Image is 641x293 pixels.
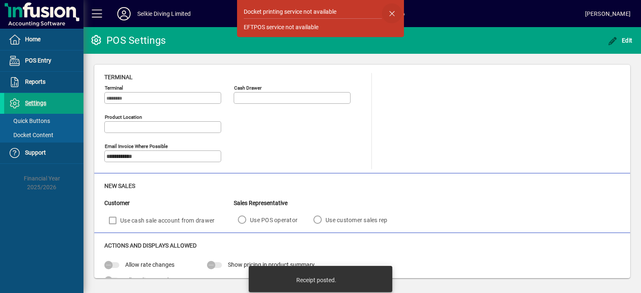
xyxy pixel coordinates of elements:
[4,114,83,128] a: Quick Buttons
[4,29,83,50] a: Home
[4,128,83,142] a: Docket Content
[8,118,50,124] span: Quick Buttons
[111,6,137,21] button: Profile
[8,132,53,138] span: Docket Content
[25,78,45,85] span: Reports
[234,199,399,208] div: Sales Representative
[191,7,585,20] span: [DATE] 11:26
[104,74,133,80] span: Terminal
[105,114,142,120] mat-label: Product location
[104,183,135,189] span: New Sales
[244,23,318,32] div: EFTPOS service not available
[90,34,166,47] div: POS Settings
[125,277,187,283] span: Allow discount changes
[585,7,631,20] div: [PERSON_NAME]
[606,33,635,48] button: Edit
[4,50,83,71] a: POS Entry
[105,143,168,149] mat-label: Email Invoice where possible
[608,37,633,44] span: Edit
[25,36,40,43] span: Home
[234,85,262,91] mat-label: Cash Drawer
[296,276,336,284] div: Receipt posted.
[104,199,234,208] div: Customer
[228,261,315,268] span: Show pricing in product summary
[105,85,123,91] mat-label: Terminal
[25,149,46,156] span: Support
[25,57,51,64] span: POS Entry
[25,100,46,106] span: Settings
[125,261,174,268] span: Allow rate changes
[104,242,197,249] span: Actions and Displays Allowed
[4,72,83,93] a: Reports
[4,143,83,163] a: Support
[137,7,191,20] div: Selkie Diving Limited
